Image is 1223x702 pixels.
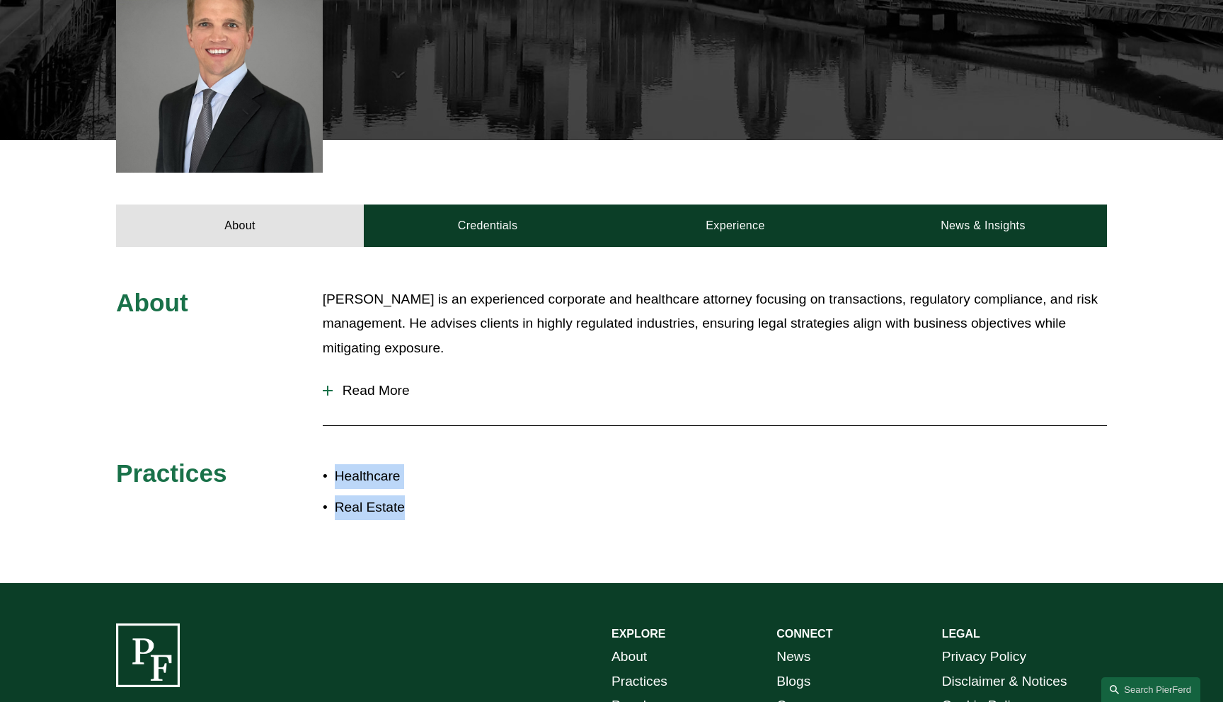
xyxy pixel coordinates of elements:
[1101,677,1200,702] a: Search this site
[859,205,1107,247] a: News & Insights
[942,645,1026,669] a: Privacy Policy
[611,205,859,247] a: Experience
[116,205,364,247] a: About
[335,464,611,489] p: Healthcare
[364,205,611,247] a: Credentials
[611,628,665,640] strong: EXPLORE
[116,289,188,316] span: About
[323,287,1107,361] p: [PERSON_NAME] is an experienced corporate and healthcare attorney focusing on transactions, regul...
[335,495,611,520] p: Real Estate
[942,628,980,640] strong: LEGAL
[333,383,1107,398] span: Read More
[942,669,1067,694] a: Disclaimer & Notices
[611,645,647,669] a: About
[611,669,667,694] a: Practices
[776,628,832,640] strong: CONNECT
[323,372,1107,409] button: Read More
[776,645,810,669] a: News
[116,459,227,487] span: Practices
[776,669,810,694] a: Blogs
